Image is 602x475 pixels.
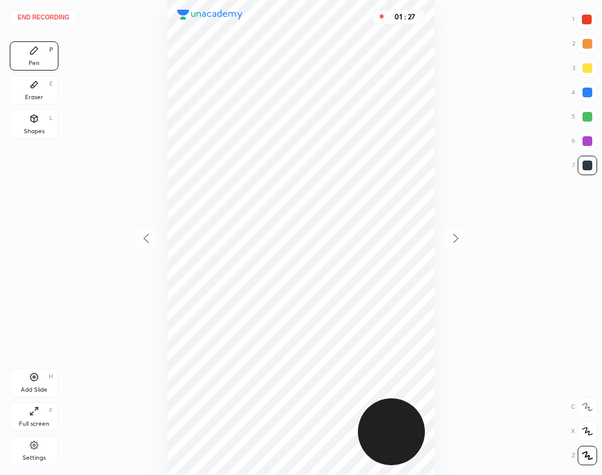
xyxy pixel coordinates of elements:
[571,397,597,417] div: C
[572,58,597,78] div: 3
[572,10,597,29] div: 1
[25,94,43,100] div: Eraser
[23,455,46,461] div: Settings
[572,131,597,151] div: 6
[177,10,243,19] img: logo.38c385cc.svg
[29,60,40,66] div: Pen
[24,128,44,134] div: Shapes
[390,13,419,21] div: 01 : 27
[49,373,53,380] div: H
[49,81,53,87] div: E
[19,421,49,427] div: Full screen
[49,407,53,414] div: F
[571,421,597,441] div: X
[572,107,597,127] div: 5
[49,47,53,53] div: P
[572,446,597,465] div: Z
[572,34,597,54] div: 2
[572,83,597,102] div: 4
[49,115,53,121] div: L
[10,10,77,24] button: End recording
[572,156,597,175] div: 7
[21,387,47,393] div: Add Slide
